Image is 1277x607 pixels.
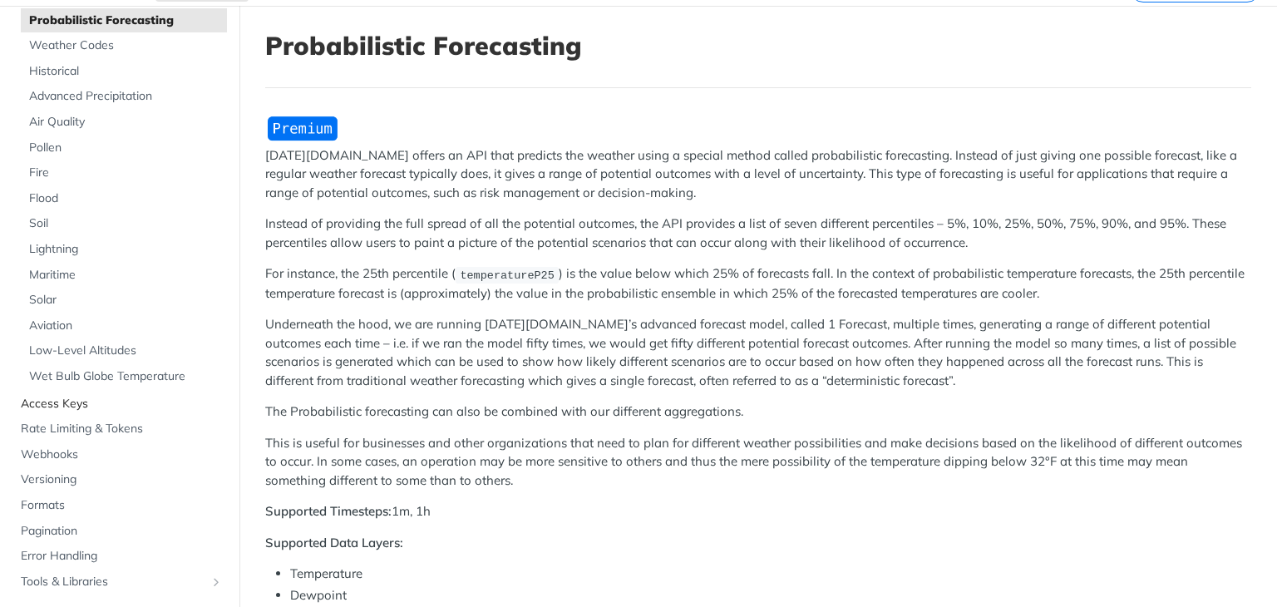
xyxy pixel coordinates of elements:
[265,402,1251,422] p: The Probabilistic forecasting can also be combined with our different aggregations.
[29,165,223,181] span: Fire
[29,63,223,80] span: Historical
[265,215,1251,252] p: Instead of providing the full spread of all the potential outcomes, the API provides a list of se...
[210,575,223,589] button: Show subpages for Tools & Libraries
[21,211,227,236] a: Soil
[21,396,223,412] span: Access Keys
[29,241,223,258] span: Lightning
[21,237,227,262] a: Lightning
[29,343,223,359] span: Low-Level Altitudes
[12,493,227,518] a: Formats
[29,12,223,29] span: Probabilistic Forecasting
[21,548,223,565] span: Error Handling
[21,288,227,313] a: Solar
[265,535,403,550] strong: Supported Data Layers:
[12,570,227,595] a: Tools & LibrariesShow subpages for Tools & Libraries
[21,338,227,363] a: Low-Level Altitudes
[21,84,227,109] a: Advanced Precipitation
[21,523,223,540] span: Pagination
[29,37,223,54] span: Weather Codes
[29,215,223,232] span: Soil
[21,263,227,288] a: Maritime
[21,497,223,514] span: Formats
[12,442,227,467] a: Webhooks
[29,368,223,385] span: Wet Bulb Globe Temperature
[29,140,223,156] span: Pollen
[21,110,227,135] a: Air Quality
[29,190,223,207] span: Flood
[12,467,227,492] a: Versioning
[21,33,227,58] a: Weather Codes
[265,434,1251,491] p: This is useful for businesses and other organizations that need to plan for different weather pos...
[265,315,1251,390] p: Underneath the hood, we are running [DATE][DOMAIN_NAME]’s advanced forecast model, called 1 Forec...
[265,146,1251,203] p: [DATE][DOMAIN_NAME] offers an API that predicts the weather using a special method called probabi...
[21,136,227,160] a: Pollen
[21,186,227,211] a: Flood
[12,392,227,417] a: Access Keys
[290,565,1251,584] li: Temperature
[29,267,223,284] span: Maritime
[12,417,227,442] a: Rate Limiting & Tokens
[21,59,227,84] a: Historical
[21,8,227,33] a: Probabilistic Forecasting
[29,292,223,308] span: Solar
[265,502,1251,521] p: 1m, 1h
[265,264,1251,303] p: For instance, the 25th percentile ( ) is the value below which 25% of forecasts fall. In the cont...
[29,318,223,334] span: Aviation
[21,364,227,389] a: Wet Bulb Globe Temperature
[12,519,227,544] a: Pagination
[460,269,554,281] span: temperatureP25
[21,471,223,488] span: Versioning
[12,544,227,569] a: Error Handling
[290,586,1251,605] li: Dewpoint
[21,447,223,463] span: Webhooks
[21,421,223,437] span: Rate Limiting & Tokens
[29,88,223,105] span: Advanced Precipitation
[21,574,205,590] span: Tools & Libraries
[29,114,223,131] span: Air Quality
[21,313,227,338] a: Aviation
[265,503,392,519] strong: Supported Timesteps:
[21,160,227,185] a: Fire
[265,31,1251,61] h1: Probabilistic Forecasting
